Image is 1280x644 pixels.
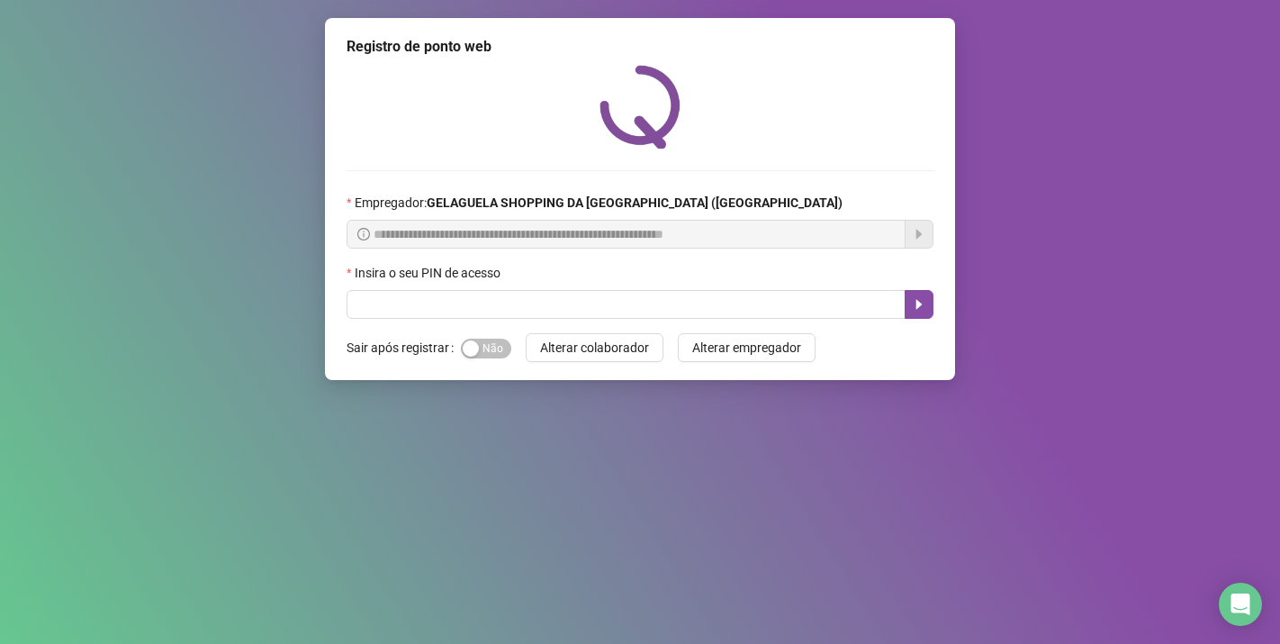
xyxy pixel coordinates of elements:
span: info-circle [357,228,370,240]
div: Open Intercom Messenger [1219,583,1262,626]
label: Insira o seu PIN de acesso [347,263,512,283]
div: Registro de ponto web [347,36,933,58]
span: Empregador : [355,193,843,213]
span: Alterar colaborador [540,338,649,358]
button: Alterar empregador [678,333,816,362]
span: caret-right [912,297,926,312]
img: QRPoint [599,65,681,149]
strong: GELAGUELA SHOPPING DA [GEOGRAPHIC_DATA] ([GEOGRAPHIC_DATA]) [427,195,843,210]
label: Sair após registrar [347,333,461,362]
span: Alterar empregador [692,338,801,358]
button: Alterar colaborador [526,333,663,362]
